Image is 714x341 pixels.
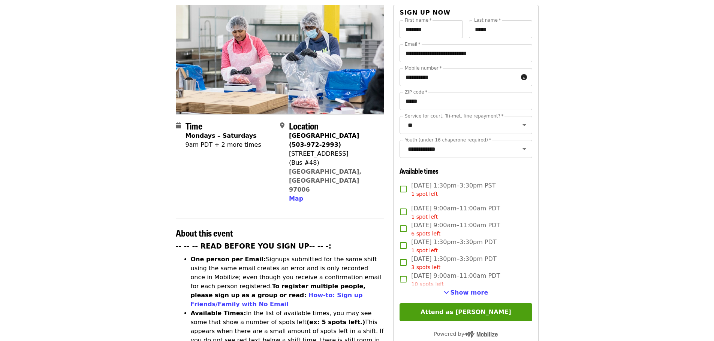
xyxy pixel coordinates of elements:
input: Last name [469,20,532,38]
button: See more timeslots [444,288,488,297]
button: Map [289,194,303,203]
span: 6 spots left [411,231,440,237]
a: [GEOGRAPHIC_DATA], [GEOGRAPHIC_DATA] 97006 [289,168,362,193]
span: 10 spots left [411,281,444,287]
div: [STREET_ADDRESS] [289,149,378,158]
span: Available times [400,166,439,176]
span: Time [186,119,202,132]
label: ZIP code [405,90,427,94]
span: About this event [176,226,233,239]
strong: -- -- -- READ BEFORE YOU SIGN UP-- -- -: [176,242,332,250]
button: Open [519,120,530,130]
button: Attend as [PERSON_NAME] [400,303,532,321]
strong: To register multiple people, please sign up as a group or read: [191,283,366,299]
span: Location [289,119,319,132]
span: 1 spot left [411,247,438,253]
span: Sign up now [400,9,451,16]
strong: Available Times: [191,310,246,317]
span: [DATE] 9:00am–11:00am PDT [411,204,500,221]
img: Powered by Mobilize [464,331,498,338]
span: Show more [451,289,488,296]
span: [DATE] 9:00am–11:00am PDT [411,221,500,238]
span: 3 spots left [411,264,440,270]
img: Oct/Nov/Dec - Beaverton: Repack/Sort (age 10+) organized by Oregon Food Bank [176,5,384,114]
span: [DATE] 1:30pm–3:30pm PDT [411,255,496,271]
label: Youth (under 16 chaperone required) [405,138,491,142]
strong: (ex: 5 spots left.) [307,319,365,326]
input: Mobile number [400,68,518,86]
span: [DATE] 1:30pm–3:30pm PDT [411,238,496,255]
strong: Mondays – Saturdays [186,132,257,139]
label: Last name [474,18,501,22]
strong: One person per Email: [191,256,266,263]
label: First name [405,18,432,22]
a: How-to: Sign up Friends/Family with No Email [191,292,363,308]
div: (Bus #48) [289,158,378,167]
label: Mobile number [405,66,442,70]
i: calendar icon [176,122,181,129]
label: Email [405,42,421,46]
i: map-marker-alt icon [280,122,284,129]
label: Service for court, Tri-met, fine repayment? [405,114,504,118]
button: Open [519,144,530,154]
span: Powered by [434,331,498,337]
strong: [GEOGRAPHIC_DATA] (503-972-2993) [289,132,359,148]
span: 1 spot left [411,191,438,197]
li: Signups submitted for the same shift using the same email creates an error and is only recorded o... [191,255,385,309]
span: [DATE] 9:00am–11:00am PDT [411,271,500,288]
div: 9am PDT + 2 more times [186,140,261,149]
span: Map [289,195,303,202]
span: [DATE] 1:30pm–3:30pm PST [411,181,495,198]
input: ZIP code [400,92,532,110]
input: Email [400,44,532,62]
span: 1 spot left [411,214,438,220]
input: First name [400,20,463,38]
i: circle-info icon [521,74,527,81]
